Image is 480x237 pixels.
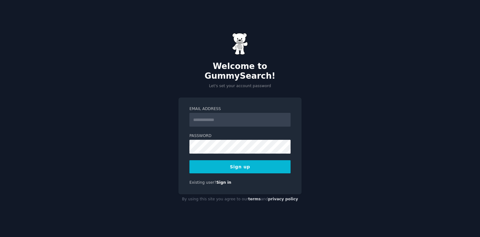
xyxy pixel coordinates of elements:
div: By using this site you agree to our and [178,194,302,204]
img: Gummy Bear [232,33,248,55]
a: Sign in [216,180,232,185]
label: Email Address [189,106,291,112]
label: Password [189,133,291,139]
p: Let's set your account password [178,83,302,89]
a: privacy policy [268,197,298,201]
span: Existing user? [189,180,216,185]
h2: Welcome to GummySearch! [178,61,302,81]
button: Sign up [189,160,291,173]
a: terms [248,197,261,201]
